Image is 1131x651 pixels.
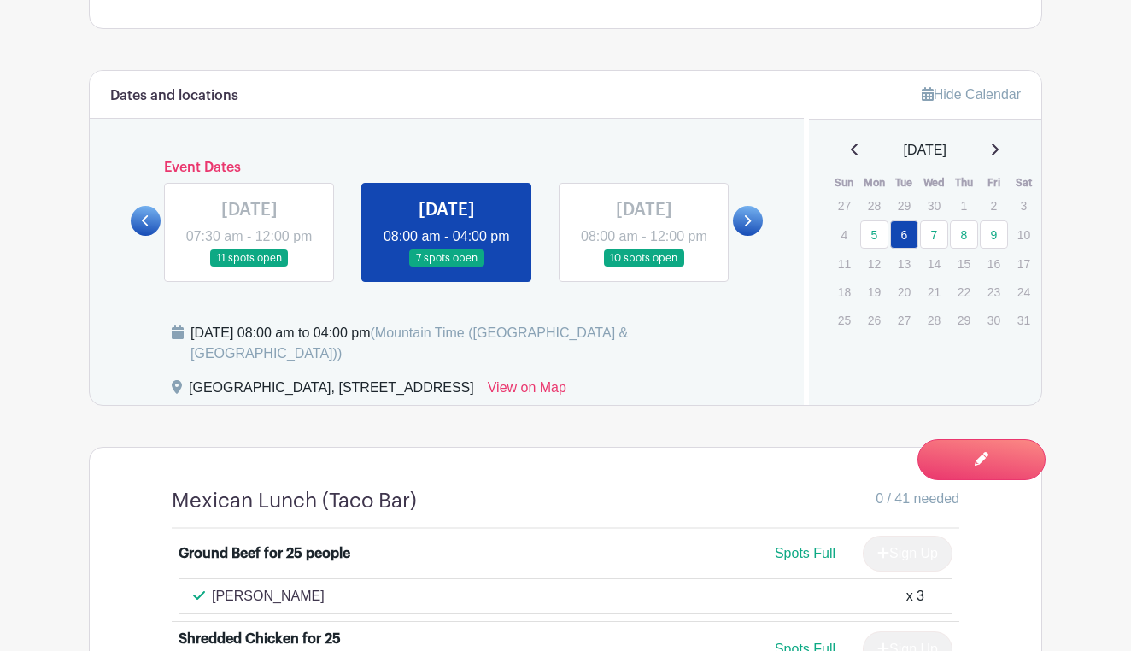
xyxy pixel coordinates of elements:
p: 27 [890,307,918,333]
a: 7 [920,220,948,249]
p: 30 [920,192,948,219]
p: 19 [860,279,888,305]
p: 15 [950,250,978,277]
p: 31 [1010,307,1038,333]
a: 9 [980,220,1008,249]
div: [GEOGRAPHIC_DATA], [STREET_ADDRESS] [189,378,474,405]
p: 27 [830,192,859,219]
p: 29 [950,307,978,333]
p: 16 [980,250,1008,277]
span: Spots Full [775,546,835,560]
div: x 3 [906,586,924,607]
a: View on Map [488,378,566,405]
th: Sun [829,174,859,191]
h6: Event Dates [161,160,733,176]
h4: Mexican Lunch (Taco Bar) [172,489,417,513]
p: 21 [920,279,948,305]
p: 11 [830,250,859,277]
p: 28 [860,192,888,219]
p: 25 [830,307,859,333]
th: Thu [949,174,979,191]
p: 22 [950,279,978,305]
p: 18 [830,279,859,305]
p: 24 [1010,279,1038,305]
p: 4 [830,221,859,248]
p: 28 [920,307,948,333]
a: 6 [890,220,918,249]
th: Sat [1009,174,1039,191]
p: 29 [890,192,918,219]
th: Fri [979,174,1009,191]
span: [DATE] [904,140,946,161]
div: [DATE] 08:00 am to 04:00 pm [190,323,783,364]
p: 13 [890,250,918,277]
a: 5 [860,220,888,249]
a: Hide Calendar [922,87,1021,102]
p: 12 [860,250,888,277]
a: 8 [950,220,978,249]
p: 10 [1010,221,1038,248]
th: Mon [859,174,889,191]
th: Wed [919,174,949,191]
span: (Mountain Time ([GEOGRAPHIC_DATA] & [GEOGRAPHIC_DATA])) [190,325,628,361]
p: [PERSON_NAME] [212,586,325,607]
p: 23 [980,279,1008,305]
p: 17 [1010,250,1038,277]
p: 30 [980,307,1008,333]
p: 26 [860,307,888,333]
th: Tue [889,174,919,191]
p: 14 [920,250,948,277]
p: 2 [980,192,1008,219]
h6: Dates and locations [110,88,238,104]
div: Ground Beef for 25 people [179,543,350,564]
p: 3 [1010,192,1038,219]
p: 1 [950,192,978,219]
p: 20 [890,279,918,305]
span: 0 / 41 needed [876,489,959,509]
